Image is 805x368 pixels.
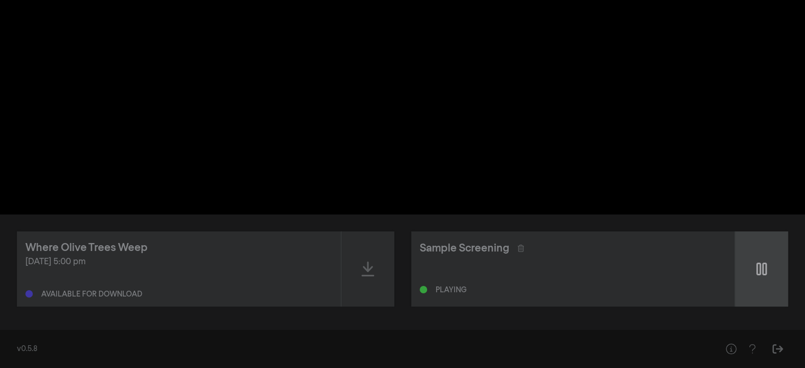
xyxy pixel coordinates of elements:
button: Sign Out [767,338,788,360]
div: Sample Screening [420,240,509,256]
div: Where Olive Trees Weep [25,240,148,256]
button: Help [720,338,741,360]
div: Playing [436,286,467,294]
button: Help [741,338,763,360]
div: [DATE] 5:00 pm [25,256,332,268]
div: Available for download [41,291,142,298]
div: v0.5.8 [17,344,699,355]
